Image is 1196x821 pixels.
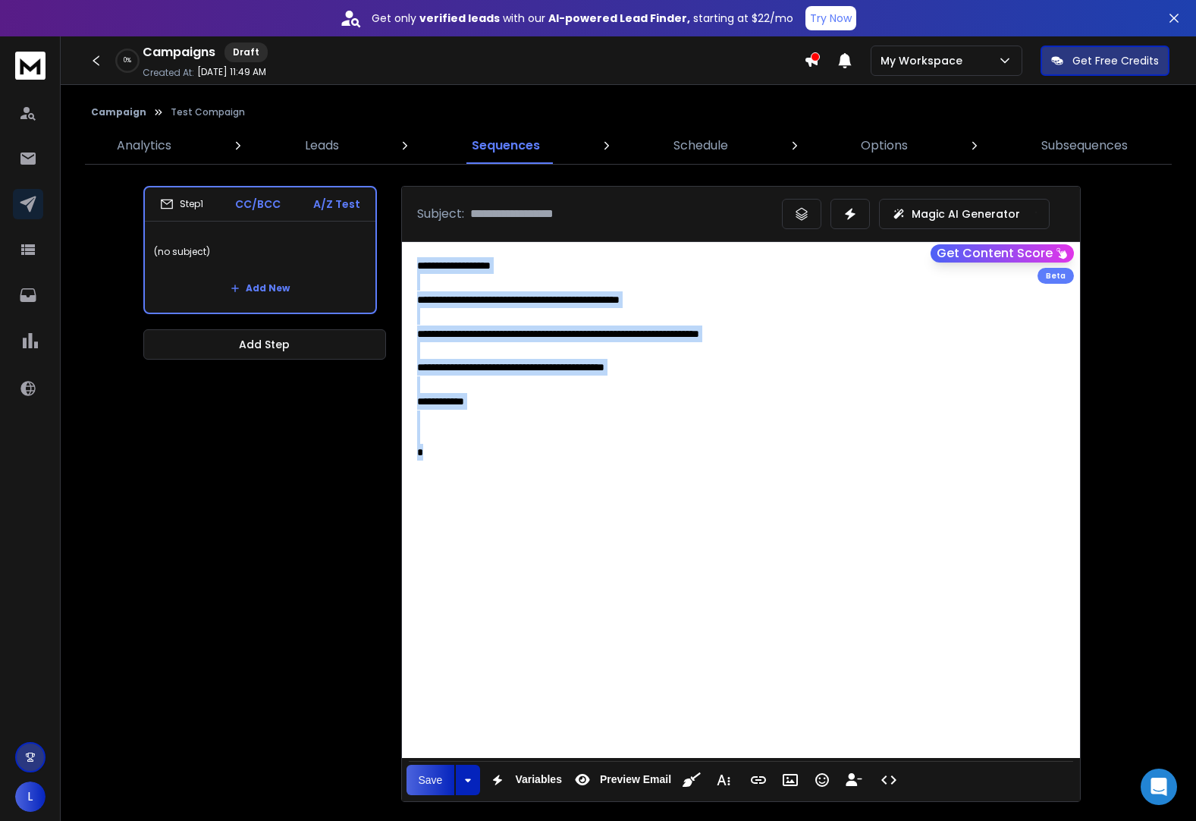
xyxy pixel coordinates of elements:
p: Magic AI Generator [912,206,1020,222]
button: Preview Email [568,765,674,795]
h1: Campaigns [143,43,215,61]
div: Open Intercom Messenger [1141,769,1177,805]
strong: AI-powered Lead Finder, [548,11,690,26]
p: A/Z Test [313,197,360,212]
p: My Workspace [881,53,968,68]
div: Draft [224,42,268,62]
button: Insert Image (Ctrl+P) [776,765,805,795]
button: Campaign [91,106,146,118]
span: Preview Email [597,773,674,786]
img: logo [15,52,46,80]
button: L [15,782,46,812]
strong: verified leads [419,11,500,26]
button: Add Step [143,329,386,360]
div: Step 1 [160,197,203,211]
p: Get Free Credits [1072,53,1159,68]
p: Sequences [472,137,540,155]
button: Variables [483,765,565,795]
p: 0 % [124,56,131,65]
a: Sequences [463,127,549,164]
button: Emoticons [808,765,837,795]
span: Variables [512,773,565,786]
a: Analytics [108,127,180,164]
a: Schedule [664,127,737,164]
p: Try Now [810,11,852,26]
button: Save [407,765,455,795]
button: Code View [874,765,903,795]
p: CC/BCC [235,197,281,212]
a: Options [852,127,917,164]
p: Leads [305,137,339,155]
p: Test Compaign [171,106,245,118]
p: Analytics [117,137,171,155]
button: More Text [709,765,738,795]
p: Created At: [143,67,194,79]
a: Leads [296,127,348,164]
p: Subsequences [1041,137,1128,155]
div: Beta [1037,268,1074,284]
p: [DATE] 11:49 AM [197,66,266,78]
button: Add New [218,273,302,304]
a: Subsequences [1032,127,1137,164]
p: Subject: [417,205,464,223]
button: Try Now [805,6,856,30]
li: Step1CC/BCCA/Z Test(no subject)Add New [143,186,377,314]
button: Get Free Credits [1041,46,1169,76]
p: Options [861,137,908,155]
button: Clean HTML [677,765,706,795]
p: Schedule [673,137,728,155]
p: Get only with our starting at $22/mo [372,11,793,26]
button: Get Content Score [931,244,1074,263]
p: (no subject) [154,231,366,273]
button: Insert Unsubscribe Link [840,765,868,795]
button: Magic AI Generator [879,199,1050,229]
